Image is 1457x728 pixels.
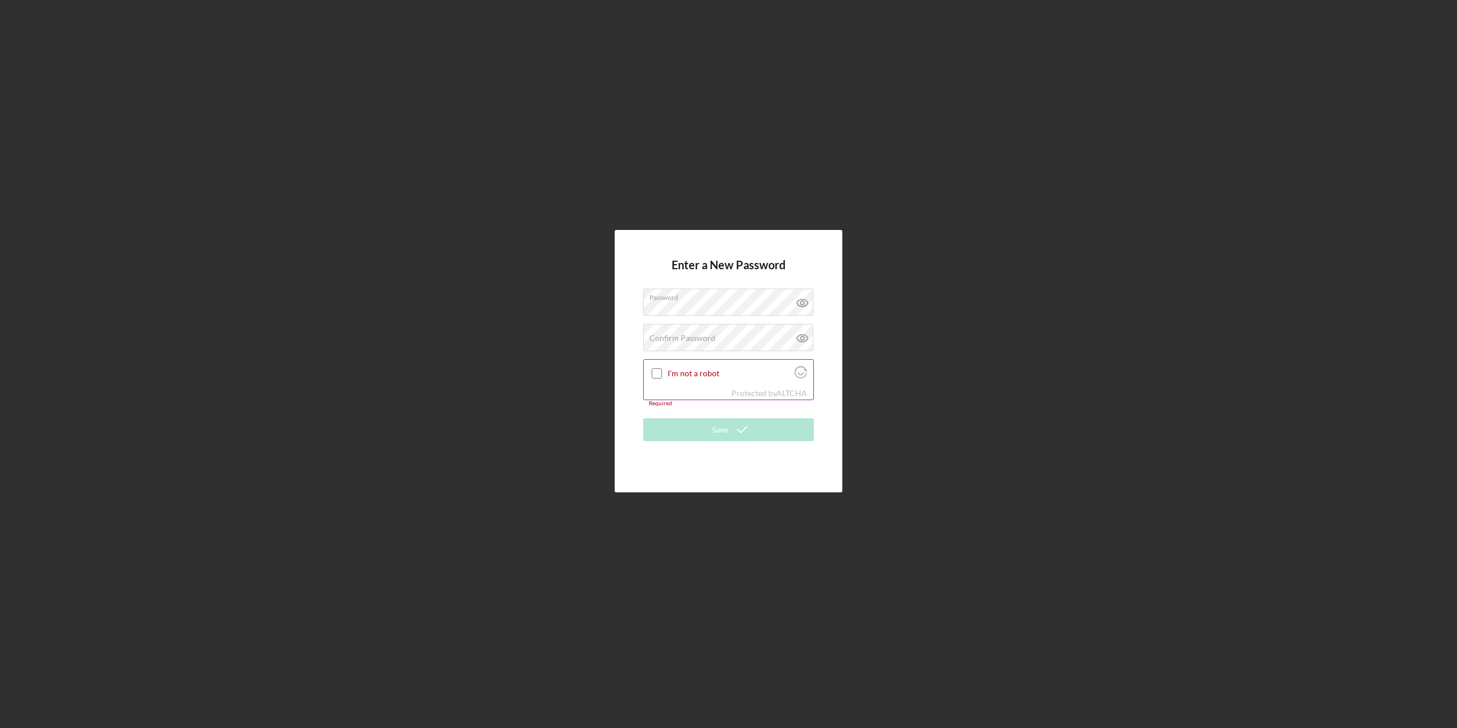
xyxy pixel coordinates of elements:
a: Visit Altcha.org [795,371,807,380]
label: I'm not a robot [668,369,791,378]
label: Confirm Password [649,334,715,343]
label: Password [649,289,813,302]
div: Protected by [731,389,807,398]
button: Save [643,418,814,441]
div: Save [712,418,728,441]
a: Visit Altcha.org [776,388,807,398]
h4: Enter a New Password [672,258,785,289]
div: Required [643,400,814,407]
